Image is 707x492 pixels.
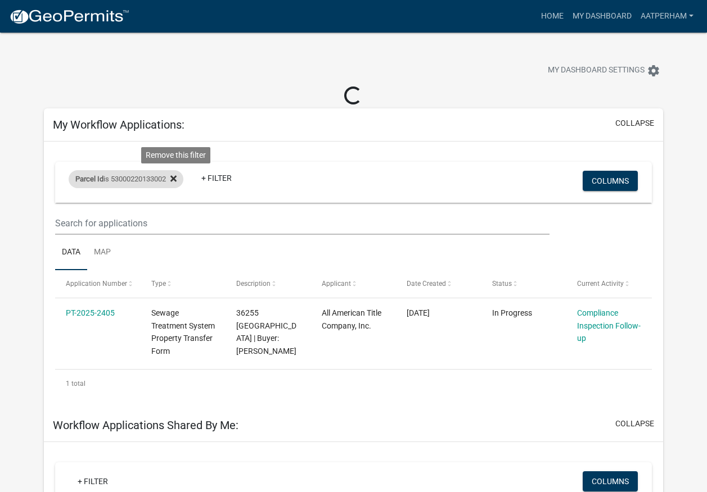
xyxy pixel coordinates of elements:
span: Description [236,280,271,288]
span: Sewage Treatment System Property Transfer Form [151,308,215,356]
span: Current Activity [577,280,624,288]
a: + Filter [69,471,117,491]
a: Map [87,235,118,271]
input: Search for applications [55,212,550,235]
div: 1 total [55,370,652,398]
span: 09/10/2025 [407,308,430,317]
datatable-header-cell: Application Number [55,270,141,297]
span: Date Created [407,280,446,288]
button: collapse [615,418,654,430]
span: Applicant [322,280,351,288]
h5: My Workflow Applications: [53,118,184,131]
datatable-header-cell: Date Created [396,270,481,297]
span: All American Title Company, Inc. [322,308,381,330]
i: settings [647,64,660,78]
h5: Workflow Applications Shared By Me: [53,418,238,432]
datatable-header-cell: Description [226,270,311,297]
button: collapse [615,117,654,129]
span: My Dashboard Settings [548,64,645,78]
a: Home [537,6,568,27]
button: My Dashboard Settingssettings [539,60,669,81]
datatable-header-cell: Type [140,270,226,297]
span: Status [492,280,512,288]
a: My Dashboard [568,6,636,27]
span: Type [151,280,166,288]
a: Data [55,235,87,271]
datatable-header-cell: Applicant [311,270,397,297]
button: Columns [583,471,638,491]
span: Parcel Id [75,175,103,183]
div: collapse [44,142,663,409]
a: + Filter [192,168,241,188]
datatable-header-cell: Status [481,270,567,297]
span: Application Number [66,280,127,288]
datatable-header-cell: Current Activity [566,270,652,297]
span: In Progress [492,308,532,317]
div: is 53000220133002 [69,170,183,188]
div: Remove this filter [141,147,210,163]
a: PT-2025-2405 [66,308,115,317]
a: Compliance Inspection Follow-up [577,308,641,343]
span: 36255 RUSH LAKE LOOP | Buyer: Pamela Youngquist [236,308,296,356]
a: AATPerham [636,6,698,27]
button: Columns [583,171,638,191]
